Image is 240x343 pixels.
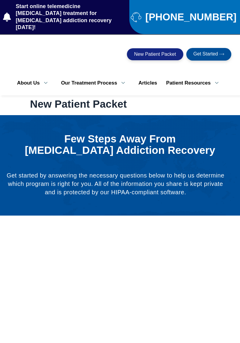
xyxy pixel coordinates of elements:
[3,3,126,31] a: Start online telemedicine [MEDICAL_DATA] treatment for [MEDICAL_DATA] addiction recovery [DATE]!
[127,48,183,60] a: New Patient Packet
[30,98,210,110] h1: New Patient Packet
[13,77,57,89] a: About Us
[14,3,126,31] span: Start online telemedicine [MEDICAL_DATA] treatment for [MEDICAL_DATA] addiction recovery [DATE]!
[134,52,176,57] span: New Patient Packet
[21,133,219,156] h1: Few Steps Away From [MEDICAL_DATA] Addiction Recovery
[162,77,227,89] a: Patient Resources
[131,12,238,22] a: [PHONE_NUMBER]
[56,77,134,89] a: Our Treatment Process
[134,77,161,89] a: Articles
[186,48,232,61] a: Get Started
[144,14,237,20] span: [PHONE_NUMBER]
[6,171,225,196] p: Get started by answering the necessary questions below to help us determine which program is righ...
[193,52,218,57] span: Get Started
